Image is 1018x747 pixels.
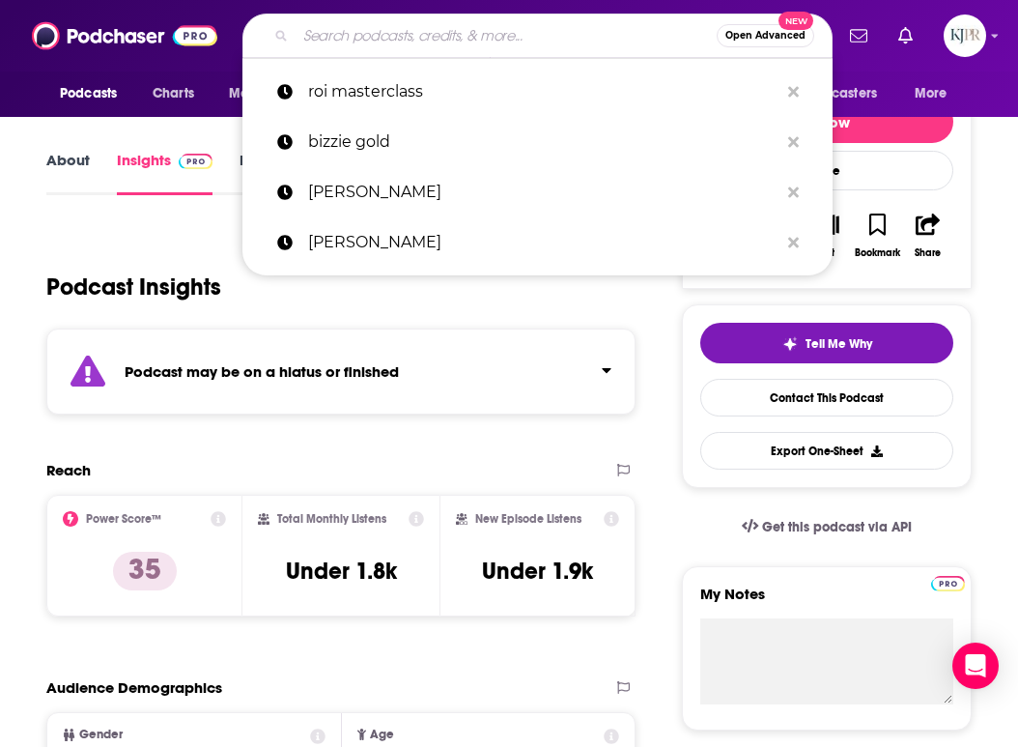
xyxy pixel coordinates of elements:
h3: Under 1.9k [482,557,593,586]
a: Get this podcast via API [726,503,927,551]
span: Open Advanced [725,31,806,41]
button: open menu [46,75,142,112]
span: New [778,12,813,30]
img: Podchaser Pro [931,576,965,591]
div: Bookmark [855,247,900,259]
a: Pro website [931,573,965,591]
img: Podchaser Pro [179,154,212,169]
a: About [46,151,90,195]
h1: Podcast Insights [46,273,221,302]
img: User Profile [944,14,986,57]
a: Show notifications dropdown [842,19,875,52]
a: [PERSON_NAME] [242,217,833,268]
button: Bookmark [852,201,902,271]
a: Charts [140,75,206,112]
button: Export One-Sheet [700,432,953,470]
div: Open Intercom Messenger [952,643,999,689]
p: roi masterclass [308,67,778,117]
h3: Under 1.8k [286,557,397,586]
button: open menu [772,75,905,112]
a: roi masterclass [242,67,833,117]
section: Click to expand status details [46,329,636,415]
h2: Audience Demographics [46,678,222,697]
div: Search podcasts, credits, & more... [242,14,833,58]
a: bizzie gold [242,117,833,167]
a: [PERSON_NAME] [242,167,833,217]
span: Age [370,729,394,741]
p: dylan gemelli [308,167,778,217]
p: 35 [113,552,177,590]
span: Tell Me Why [806,336,872,352]
h2: Reach [46,461,91,479]
span: Podcasts [60,80,117,107]
a: Contact This Podcast [700,379,953,417]
button: Open AdvancedNew [717,24,814,47]
a: Show notifications dropdown [891,19,920,52]
span: Monitoring [229,80,297,107]
p: bizzie gold [308,117,778,167]
span: Logged in as KJPRpodcast [944,14,986,57]
h2: Power Score™ [86,512,161,526]
button: Show profile menu [944,14,986,57]
span: Get this podcast via API [762,519,912,535]
span: More [915,80,947,107]
p: victoria pippo [308,217,778,268]
a: Episodes3 [240,151,324,195]
button: open menu [901,75,972,112]
button: tell me why sparkleTell Me Why [700,323,953,363]
img: Podchaser - Follow, Share and Rate Podcasts [32,17,217,54]
h2: New Episode Listens [475,512,581,526]
strong: Podcast may be on a hiatus or finished [125,362,399,381]
span: Gender [79,729,123,741]
button: Share [903,201,953,271]
span: Charts [153,80,194,107]
button: open menu [215,75,323,112]
div: Share [915,247,941,259]
input: Search podcasts, credits, & more... [296,20,717,51]
img: tell me why sparkle [782,336,798,352]
a: InsightsPodchaser Pro [117,151,212,195]
h2: Total Monthly Listens [277,512,386,526]
label: My Notes [700,585,953,618]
